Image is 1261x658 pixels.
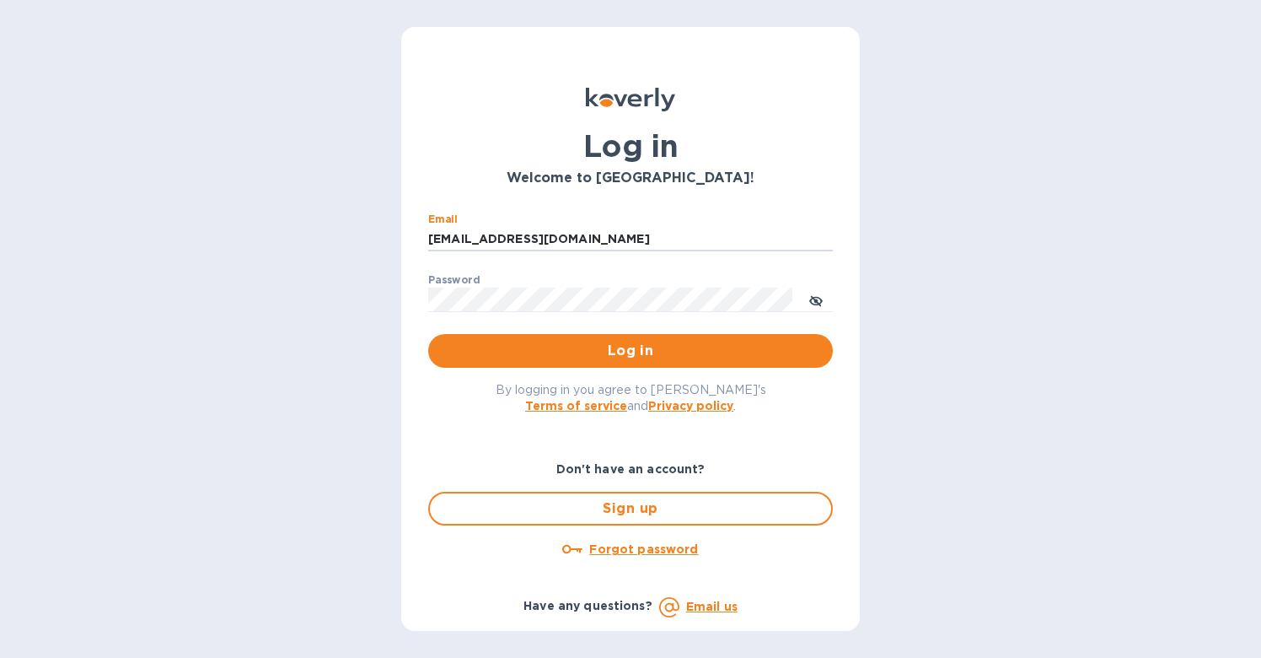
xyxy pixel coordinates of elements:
[799,283,833,316] button: toggle password visibility
[686,600,738,613] a: Email us
[428,334,833,368] button: Log in
[496,383,766,413] span: By logging in you agree to [PERSON_NAME]'s and .
[523,599,652,612] b: Have any questions?
[525,399,627,413] a: Terms of service
[428,214,458,224] label: Email
[428,170,833,186] h3: Welcome to [GEOGRAPHIC_DATA]!
[648,399,733,413] a: Privacy policy
[586,88,675,111] img: Koverly
[442,341,819,361] span: Log in
[428,275,480,285] label: Password
[428,128,833,164] h1: Log in
[556,462,706,476] b: Don't have an account?
[428,492,833,526] button: Sign up
[589,542,698,556] u: Forgot password
[428,227,833,252] input: Enter email address
[443,499,818,519] span: Sign up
